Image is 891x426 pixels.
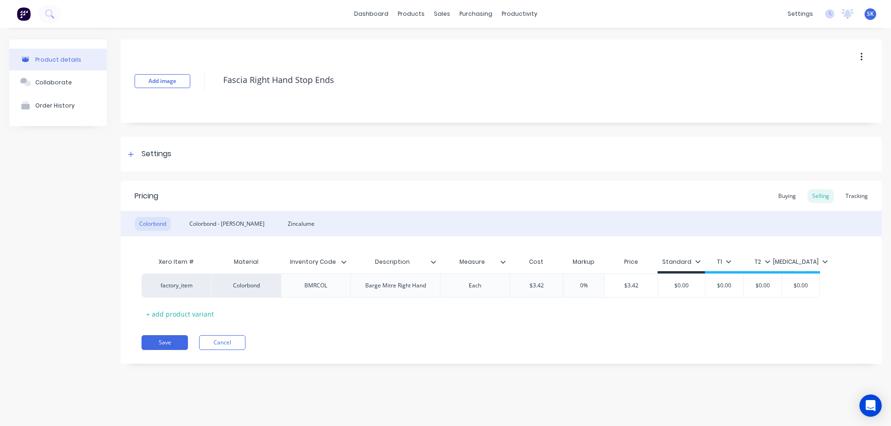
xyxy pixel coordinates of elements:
div: purchasing [455,7,497,21]
textarea: Fascia Right Hand Stop Ends [219,69,805,91]
button: Cancel [199,335,245,350]
div: Cost [510,253,563,271]
button: Product details [9,49,107,70]
div: Colorbond [211,273,281,298]
div: Price [604,253,658,271]
div: $0.00 [739,274,786,297]
div: Material [211,253,281,271]
div: Selling [807,189,834,203]
div: Colorbond - [PERSON_NAME] [185,217,269,231]
div: Inventory Code [281,253,350,271]
div: Pricing [135,191,158,202]
div: Markup [563,253,604,271]
div: Measure [440,253,510,271]
div: productivity [497,7,542,21]
div: Buying [774,189,801,203]
div: Xero Item # [142,253,211,271]
div: sales [429,7,455,21]
button: Add image [135,74,190,88]
div: Order History [35,102,75,109]
div: $0.00 [701,274,748,297]
div: $3.42 [605,274,658,297]
div: Inventory Code [281,250,345,273]
div: [MEDICAL_DATA] [773,258,828,266]
div: T1 [717,258,731,266]
button: Collaborate [9,70,107,94]
button: Order History [9,94,107,117]
div: Open Intercom Messenger [859,394,882,417]
div: Zincalume [283,217,319,231]
div: 0% [561,274,607,297]
div: Standard [662,258,701,266]
div: Tracking [841,189,872,203]
div: factory_itemColorbondBMRCOLBarge Mitre Right HandEach$3.420%$3.42$0.00$0.00$0.00$0.00 [142,273,820,298]
div: Product details [35,56,81,63]
div: T2 [755,258,770,266]
div: Colorbond [135,217,171,231]
div: $0.00 [658,274,705,297]
div: Description [350,253,440,271]
div: products [393,7,429,21]
div: settings [783,7,818,21]
img: Factory [17,7,31,21]
a: dashboard [349,7,393,21]
div: Settings [142,148,171,160]
div: Each [452,280,498,292]
div: $3.42 [510,274,563,297]
div: Barge Mitre Right Hand [358,280,433,292]
div: + add product variant [142,307,219,321]
button: Save [142,335,188,350]
div: factory_item [151,281,202,290]
div: $0.00 [777,274,824,297]
div: Collaborate [35,79,72,86]
div: Description [350,250,434,273]
div: BMRCOL [293,280,339,292]
span: SK [867,10,874,18]
div: Measure [440,250,504,273]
